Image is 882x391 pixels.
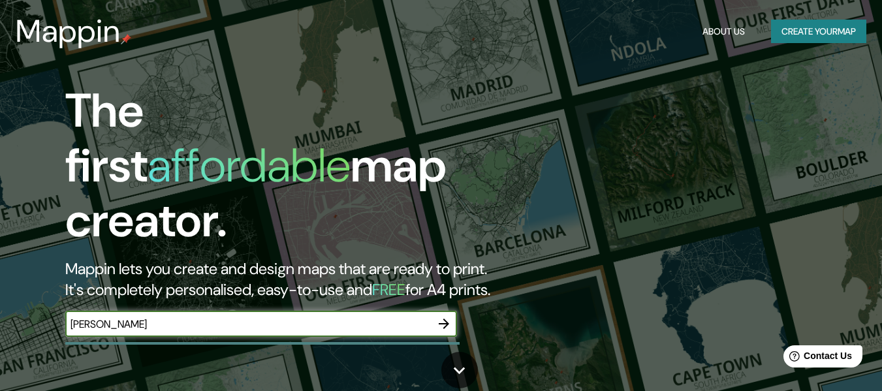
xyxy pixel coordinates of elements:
h1: affordable [148,135,351,196]
iframe: Help widget launcher [766,340,868,377]
h2: Mappin lets you create and design maps that are ready to print. It's completely personalised, eas... [65,258,507,300]
button: About Us [697,20,750,44]
button: Create yourmap [771,20,866,44]
h3: Mappin [16,13,121,50]
input: Choose your favourite place [65,317,431,332]
img: mappin-pin [121,34,131,44]
h5: FREE [372,279,405,300]
h1: The first map creator. [65,84,507,258]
